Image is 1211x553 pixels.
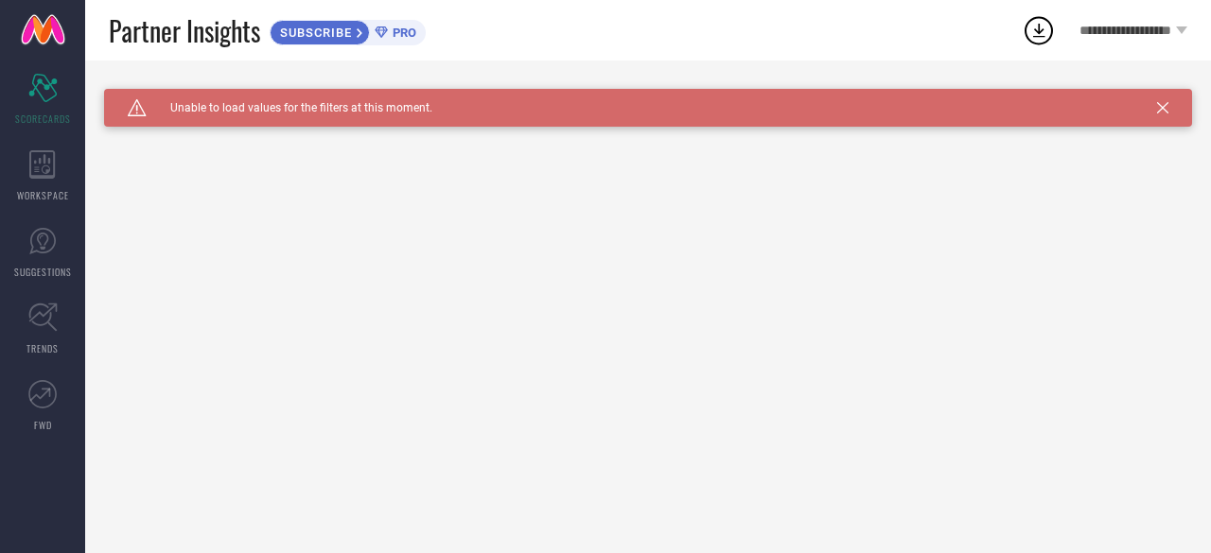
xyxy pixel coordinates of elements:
div: Open download list [1022,13,1056,47]
span: WORKSPACE [17,188,69,202]
span: SCORECARDS [15,112,71,126]
span: TRENDS [26,341,59,355]
span: FWD [34,418,52,432]
a: SUBSCRIBEPRO [270,15,426,45]
span: SUGGESTIONS [14,265,72,279]
span: Unable to load values for the filters at this moment. [147,101,432,114]
span: PRO [388,26,416,40]
span: Partner Insights [109,11,260,50]
span: SUBSCRIBE [271,26,357,40]
div: Unable to load filters at this moment. Please try later. [104,89,1192,104]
